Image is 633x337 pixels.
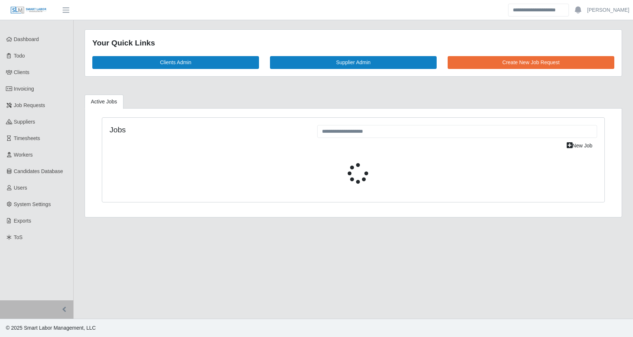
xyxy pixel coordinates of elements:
span: Job Requests [14,102,45,108]
span: Timesheets [14,135,40,141]
a: Create New Job Request [448,56,614,69]
a: Supplier Admin [270,56,437,69]
span: Dashboard [14,36,39,42]
span: Suppliers [14,119,35,125]
span: Todo [14,53,25,59]
span: Workers [14,152,33,158]
h4: Jobs [110,125,306,134]
span: System Settings [14,201,51,207]
a: [PERSON_NAME] [587,6,629,14]
span: ToS [14,234,23,240]
span: Clients [14,69,30,75]
span: Candidates Database [14,168,63,174]
img: SLM Logo [10,6,47,14]
span: Users [14,185,27,191]
div: Your Quick Links [92,37,614,49]
span: Invoicing [14,86,34,92]
input: Search [508,4,569,17]
span: © 2025 Smart Labor Management, LLC [6,325,96,331]
a: Active Jobs [85,95,123,109]
span: Exports [14,218,31,224]
a: New Job [562,139,597,152]
a: Clients Admin [92,56,259,69]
